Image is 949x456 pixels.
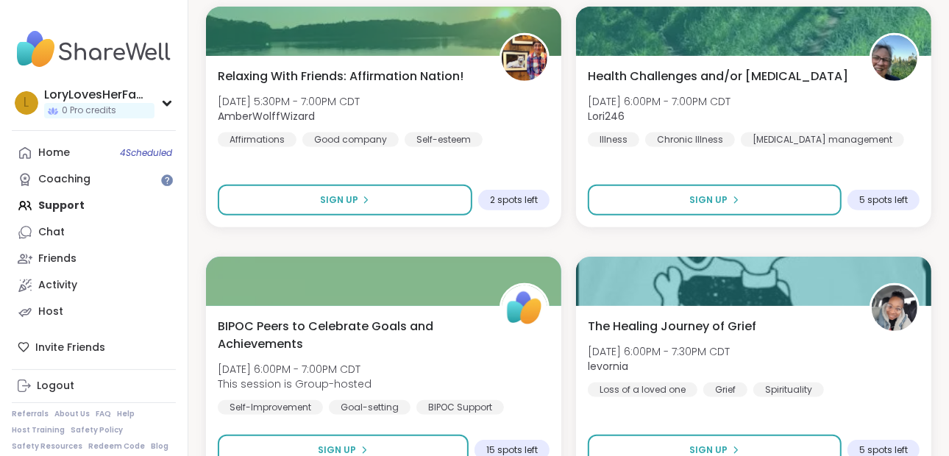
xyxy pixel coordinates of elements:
[38,278,77,293] div: Activity
[859,194,908,206] span: 5 spots left
[88,441,145,452] a: Redeem Code
[502,35,547,81] img: AmberWolffWizard
[218,377,372,391] span: This session is Group-hosted
[588,132,639,147] div: Illness
[38,172,90,187] div: Coaching
[486,444,538,456] span: 15 spots left
[38,304,63,319] div: Host
[703,382,747,397] div: Grief
[218,109,315,124] b: AmberWolffWizard
[44,87,154,103] div: LoryLovesHerFamilia
[151,441,168,452] a: Blog
[872,35,917,81] img: Lori246
[588,94,731,109] span: [DATE] 6:00PM - 7:00PM CDT
[588,344,730,359] span: [DATE] 6:00PM - 7:30PM CDT
[405,132,483,147] div: Self-esteem
[24,93,29,113] span: L
[416,400,504,415] div: BIPOC Support
[218,94,360,109] span: [DATE] 5:30PM - 7:00PM CDT
[12,441,82,452] a: Safety Resources
[753,382,824,397] div: Spirituality
[218,185,472,215] button: Sign Up
[218,68,463,85] span: Relaxing With Friends: Affirmation Nation!
[690,193,728,207] span: Sign Up
[329,400,410,415] div: Goal-setting
[62,104,116,117] span: 0 Pro credits
[12,425,65,435] a: Host Training
[872,285,917,331] img: levornia
[320,193,358,207] span: Sign Up
[218,362,372,377] span: [DATE] 6:00PM - 7:00PM CDT
[12,219,176,246] a: Chat
[54,409,90,419] a: About Us
[12,246,176,272] a: Friends
[12,272,176,299] a: Activity
[38,252,77,266] div: Friends
[588,359,628,374] b: levornia
[588,382,697,397] div: Loss of a loved one
[218,132,296,147] div: Affirmations
[645,132,735,147] div: Chronic Illness
[12,373,176,399] a: Logout
[588,185,842,215] button: Sign Up
[12,166,176,193] a: Coaching
[37,379,74,393] div: Logout
[12,299,176,325] a: Host
[96,409,111,419] a: FAQ
[741,132,904,147] div: [MEDICAL_DATA] management
[38,225,65,240] div: Chat
[859,444,908,456] span: 5 spots left
[120,147,172,159] span: 4 Scheduled
[588,109,625,124] b: Lori246
[12,334,176,360] div: Invite Friends
[218,400,323,415] div: Self-Improvement
[218,318,483,353] span: BIPOC Peers to Celebrate Goals and Achievements
[502,285,547,331] img: ShareWell
[588,68,848,85] span: Health Challenges and/or [MEDICAL_DATA]
[161,174,173,186] iframe: Spotlight
[12,140,176,166] a: Home4Scheduled
[490,194,538,206] span: 2 spots left
[12,24,176,75] img: ShareWell Nav Logo
[302,132,399,147] div: Good company
[12,409,49,419] a: Referrals
[71,425,123,435] a: Safety Policy
[117,409,135,419] a: Help
[588,318,756,335] span: The Healing Journey of Grief
[38,146,70,160] div: Home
